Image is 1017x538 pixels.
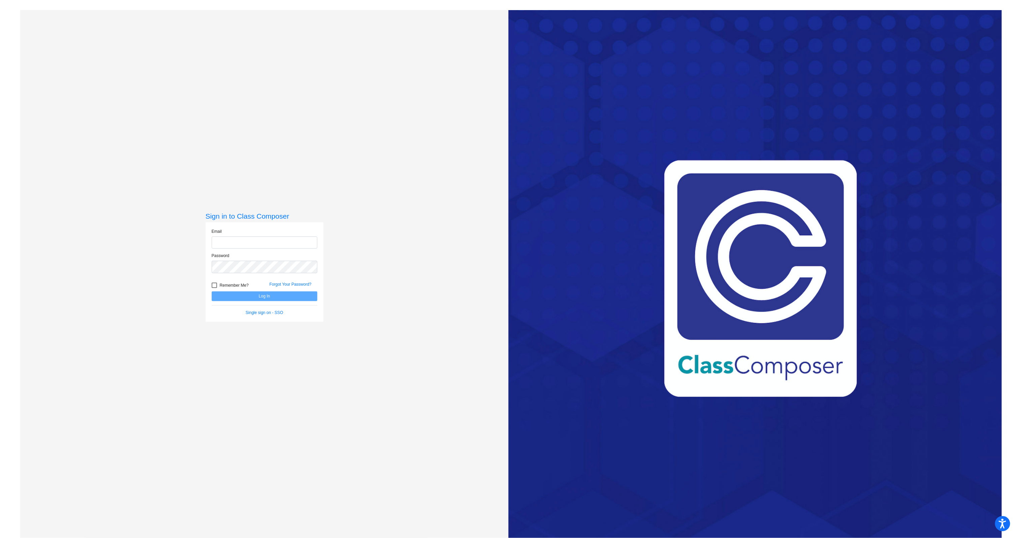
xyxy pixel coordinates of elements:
h3: Sign in to Class Composer [206,212,323,220]
button: Log In [212,291,317,301]
span: Remember Me? [220,281,249,289]
label: Email [212,228,222,234]
a: Forgot Your Password? [270,282,312,287]
label: Password [212,253,230,259]
a: Single sign on - SSO [246,310,283,315]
